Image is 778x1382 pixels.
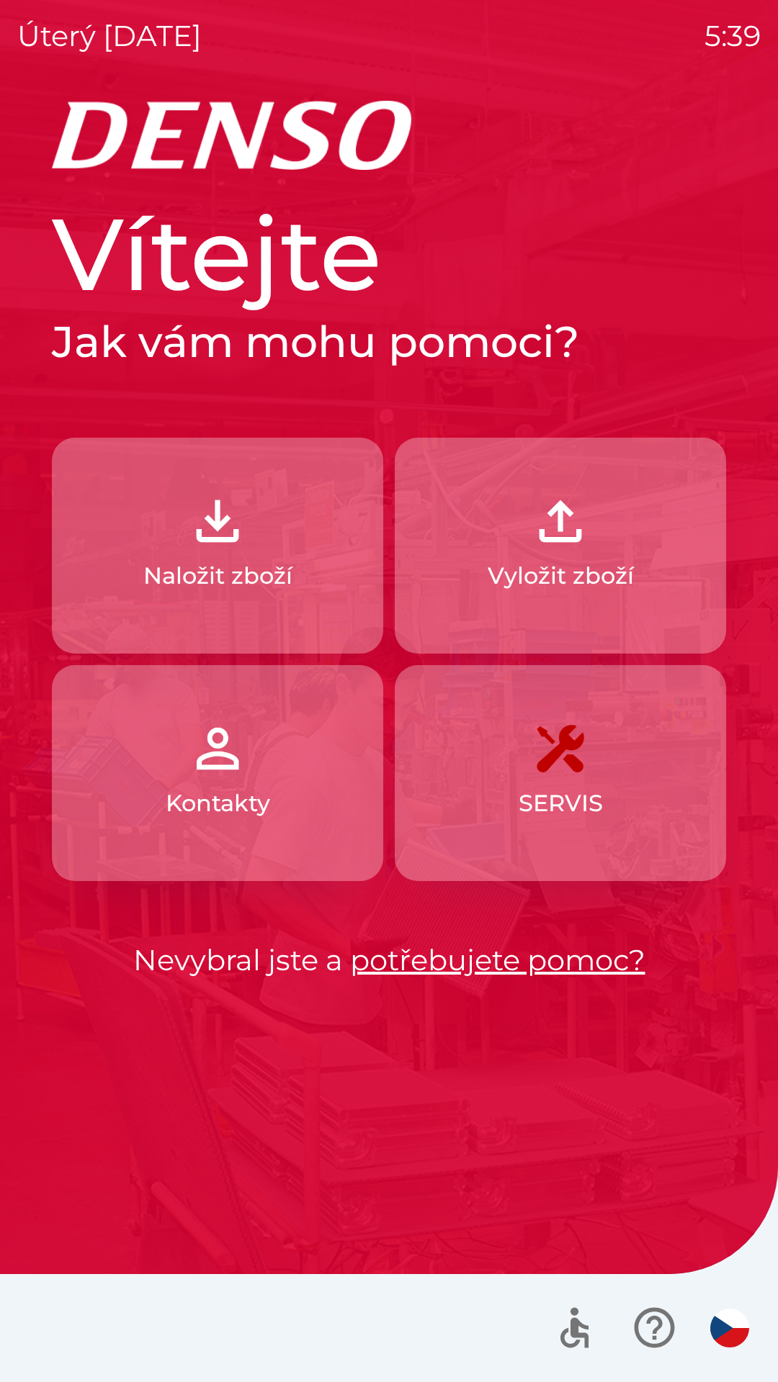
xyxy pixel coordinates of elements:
[52,315,726,369] h2: Jak vám mohu pomoci?
[166,786,270,821] p: Kontakty
[52,193,726,315] h1: Vítejte
[529,489,592,553] img: 2fb22d7f-6f53-46d3-a092-ee91fce06e5d.png
[52,438,383,654] button: Naložit zboží
[710,1309,749,1347] img: cs flag
[705,14,761,58] p: 5:39
[519,786,603,821] p: SERVIS
[52,101,726,170] img: Logo
[52,939,726,982] p: Nevybral jste a
[186,489,249,553] img: 918cc13a-b407-47b8-8082-7d4a57a89498.png
[52,665,383,881] button: Kontakty
[143,559,292,593] p: Naložit zboží
[350,942,645,977] a: potřebujete pomoc?
[186,717,249,780] img: 072f4d46-cdf8-44b2-b931-d189da1a2739.png
[488,559,634,593] p: Vyložit zboží
[395,665,726,881] button: SERVIS
[17,14,202,58] p: úterý [DATE]
[529,717,592,780] img: 7408382d-57dc-4d4c-ad5a-dca8f73b6e74.png
[395,438,726,654] button: Vyložit zboží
